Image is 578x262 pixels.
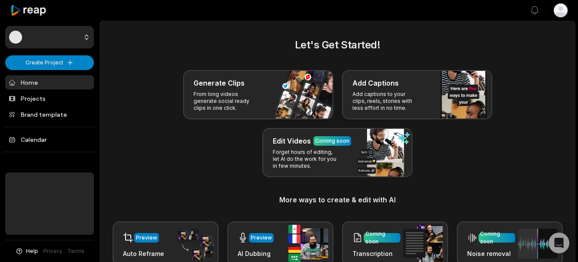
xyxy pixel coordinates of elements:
[15,247,38,255] button: Help
[5,132,94,147] a: Calendar
[273,136,311,146] h3: Edit Videos
[110,195,565,205] h3: More ways to create & edit with AI
[5,91,94,105] a: Projects
[273,149,340,169] p: Forget hours of editing, let AI do the work for you in few minutes.
[352,249,400,258] h3: Transcription
[174,227,213,261] img: auto_reframe.png
[518,229,558,259] img: noise_removal.png
[352,91,420,112] p: Add captions to your clips, reels, stories with less effort in no time.
[480,230,513,246] div: Coming soon
[403,225,443,262] img: transcription.png
[26,247,38,255] span: Help
[194,91,261,112] p: From long videos generate social ready clips in one click.
[5,55,94,70] button: Create Project
[315,137,349,145] div: Coming soon
[43,247,62,255] a: Privacy
[352,78,399,88] h3: Add Captions
[123,249,164,258] h3: Auto Reframe
[194,78,245,88] h3: Generate Clips
[136,234,157,242] div: Preview
[5,107,94,121] a: Brand template
[549,233,569,253] div: Open Intercom Messenger
[251,234,272,242] div: Preview
[365,230,399,246] div: Coming soon
[110,37,565,53] h2: Let's Get Started!
[68,247,84,255] a: Terms
[238,249,274,258] h3: AI Dubbing
[467,249,515,258] h3: Noise removal
[5,75,94,89] a: Home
